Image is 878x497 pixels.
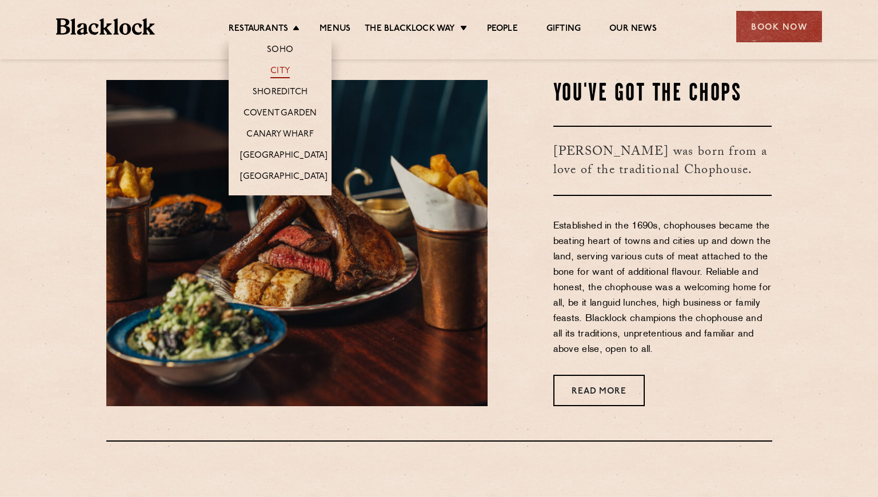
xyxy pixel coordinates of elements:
[365,23,455,36] a: The Blacklock Way
[609,23,657,36] a: Our News
[240,171,328,184] a: [GEOGRAPHIC_DATA]
[546,23,581,36] a: Gifting
[553,219,772,358] p: Established in the 1690s, chophouses became the beating heart of towns and cities up and down the...
[229,23,288,36] a: Restaurants
[267,45,293,57] a: Soho
[246,129,313,142] a: Canary Wharf
[320,23,350,36] a: Menus
[253,87,308,99] a: Shoreditch
[270,66,290,78] a: City
[553,375,645,406] a: Read More
[487,23,518,36] a: People
[736,11,822,42] div: Book Now
[553,80,772,109] h2: You've Got The Chops
[56,18,155,35] img: BL_Textured_Logo-footer-cropped.svg
[240,150,328,163] a: [GEOGRAPHIC_DATA]
[244,108,317,121] a: Covent Garden
[553,126,772,196] h3: [PERSON_NAME] was born from a love of the traditional Chophouse.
